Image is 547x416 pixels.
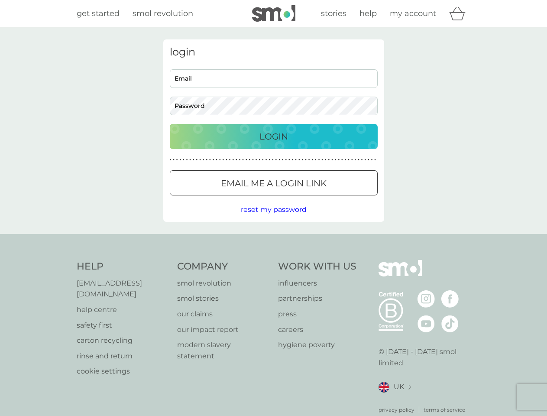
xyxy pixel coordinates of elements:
[321,7,346,20] a: stories
[321,158,323,162] p: ●
[424,406,465,414] a: terms of service
[379,346,471,368] p: © [DATE] - [DATE] smol limited
[394,381,404,393] span: UK
[278,278,356,289] a: influencers
[278,309,356,320] a: press
[226,158,227,162] p: ●
[246,158,247,162] p: ●
[318,158,320,162] p: ●
[249,158,251,162] p: ●
[133,9,193,18] span: smol revolution
[441,290,459,308] img: visit the smol Facebook page
[177,278,269,289] a: smol revolution
[203,158,204,162] p: ●
[77,351,169,362] a: rinse and return
[364,158,366,162] p: ●
[358,158,359,162] p: ●
[189,158,191,162] p: ●
[278,158,280,162] p: ●
[359,7,377,20] a: help
[315,158,317,162] p: ●
[213,158,214,162] p: ●
[252,158,254,162] p: ●
[77,260,169,273] h4: Help
[252,5,295,22] img: smol
[285,158,287,162] p: ●
[239,158,241,162] p: ●
[308,158,310,162] p: ●
[328,158,330,162] p: ●
[341,158,343,162] p: ●
[449,5,471,22] div: basket
[219,158,221,162] p: ●
[325,158,327,162] p: ●
[170,158,172,162] p: ●
[379,406,414,414] a: privacy policy
[302,158,304,162] p: ●
[77,335,169,346] a: carton recycling
[77,304,169,315] p: help centre
[186,158,188,162] p: ●
[288,158,290,162] p: ●
[321,9,346,18] span: stories
[298,158,300,162] p: ●
[278,324,356,335] a: careers
[77,7,120,20] a: get started
[259,158,260,162] p: ●
[77,278,169,300] a: [EMAIL_ADDRESS][DOMAIN_NAME]
[418,290,435,308] img: visit the smol Instagram page
[133,7,193,20] a: smol revolution
[183,158,184,162] p: ●
[177,324,269,335] p: our impact report
[368,158,369,162] p: ●
[359,9,377,18] span: help
[278,339,356,351] p: hygiene poverty
[209,158,211,162] p: ●
[229,158,231,162] p: ●
[374,158,376,162] p: ●
[223,158,224,162] p: ●
[177,339,269,361] a: modern slavery statement
[232,158,234,162] p: ●
[282,158,284,162] p: ●
[278,293,356,304] a: partnerships
[259,130,288,143] p: Login
[345,158,346,162] p: ●
[262,158,264,162] p: ●
[206,158,207,162] p: ●
[348,158,350,162] p: ●
[311,158,313,162] p: ●
[177,309,269,320] a: our claims
[241,204,307,215] button: reset my password
[331,158,333,162] p: ●
[176,158,178,162] p: ●
[177,293,269,304] a: smol stories
[193,158,194,162] p: ●
[170,46,378,58] h3: login
[379,382,389,393] img: UK flag
[390,9,436,18] span: my account
[77,366,169,377] a: cookie settings
[177,260,269,273] h4: Company
[361,158,363,162] p: ●
[265,158,267,162] p: ●
[355,158,356,162] p: ●
[292,158,294,162] p: ●
[338,158,340,162] p: ●
[351,158,353,162] p: ●
[269,158,270,162] p: ●
[242,158,244,162] p: ●
[216,158,217,162] p: ●
[77,320,169,331] a: safety first
[295,158,297,162] p: ●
